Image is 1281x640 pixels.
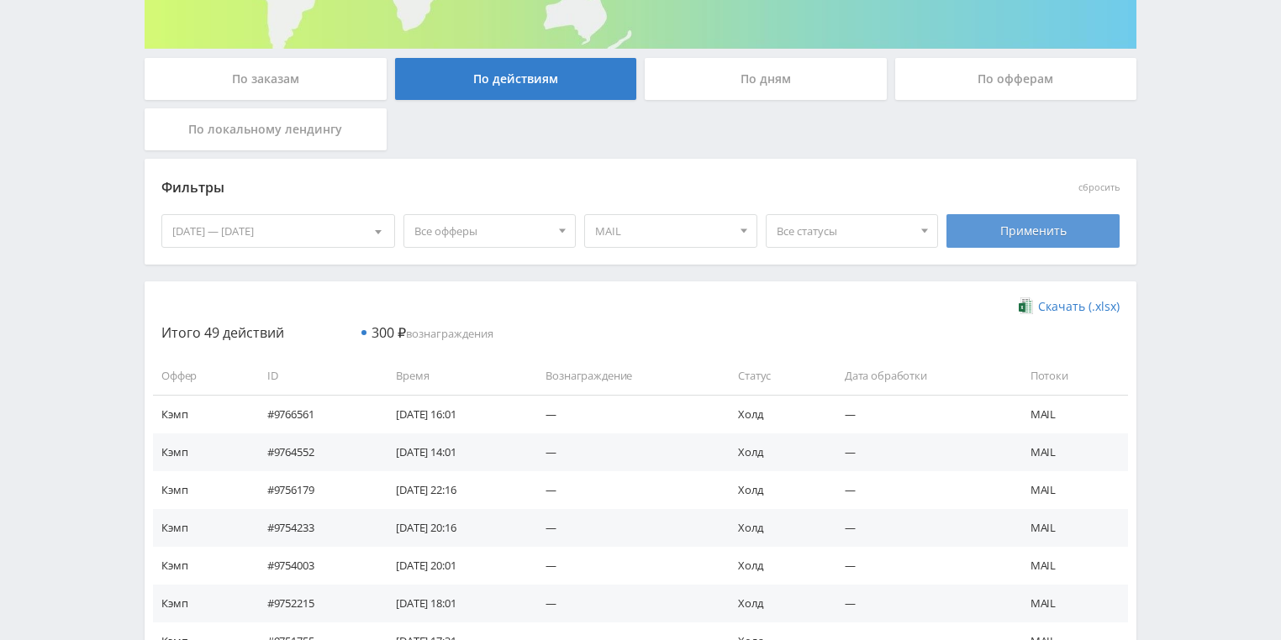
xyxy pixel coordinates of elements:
td: #9752215 [250,585,379,622]
span: 300 ₽ [372,323,406,342]
td: Кэмп [153,509,250,547]
span: MAIL [595,215,731,247]
div: По дням [645,58,887,100]
td: Холд [721,547,828,585]
td: #9766561 [250,395,379,433]
div: По локальному лендингу [145,108,387,150]
div: По действиям [395,58,637,100]
td: [DATE] 20:01 [379,547,529,585]
td: Холд [721,509,828,547]
td: [DATE] 22:16 [379,471,529,509]
td: [DATE] 20:16 [379,509,529,547]
td: MAIL [1014,509,1128,547]
div: По офферам [895,58,1137,100]
td: Холд [721,433,828,471]
div: [DATE] — [DATE] [162,215,394,247]
td: — [828,547,1014,585]
a: Скачать (.xlsx) [1019,298,1120,315]
td: — [828,585,1014,622]
td: #9754233 [250,509,379,547]
td: ID [250,357,379,395]
span: Все офферы [414,215,551,247]
span: Скачать (.xlsx) [1038,300,1120,313]
td: Вознаграждение [529,357,721,395]
td: MAIL [1014,547,1128,585]
td: [DATE] 18:01 [379,585,529,622]
td: Кэмп [153,585,250,622]
td: #9754003 [250,547,379,585]
td: Потоки [1014,357,1128,395]
img: xlsx [1019,297,1033,314]
td: Время [379,357,529,395]
td: — [529,395,721,433]
td: Холд [721,395,828,433]
td: MAIL [1014,395,1128,433]
td: — [828,433,1014,471]
td: Кэмп [153,433,250,471]
td: Статус [721,357,828,395]
td: [DATE] 14:01 [379,433,529,471]
td: MAIL [1014,585,1128,622]
td: Кэмп [153,471,250,509]
td: Кэмп [153,547,250,585]
td: — [529,509,721,547]
td: — [828,471,1014,509]
td: — [529,585,721,622]
td: Кэмп [153,395,250,433]
td: Оффер [153,357,250,395]
td: #9764552 [250,433,379,471]
td: MAIL [1014,433,1128,471]
div: Фильтры [161,176,878,201]
td: — [529,547,721,585]
td: — [828,509,1014,547]
span: Все статусы [777,215,913,247]
td: — [828,395,1014,433]
td: Холд [721,585,828,622]
td: Холд [721,471,828,509]
span: вознаграждения [372,326,493,341]
div: Применить [946,214,1120,248]
td: [DATE] 16:01 [379,395,529,433]
span: Итого 49 действий [161,323,284,342]
button: сбросить [1078,182,1120,193]
div: По заказам [145,58,387,100]
td: — [529,471,721,509]
td: — [529,433,721,471]
td: MAIL [1014,471,1128,509]
td: Дата обработки [828,357,1014,395]
td: #9756179 [250,471,379,509]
